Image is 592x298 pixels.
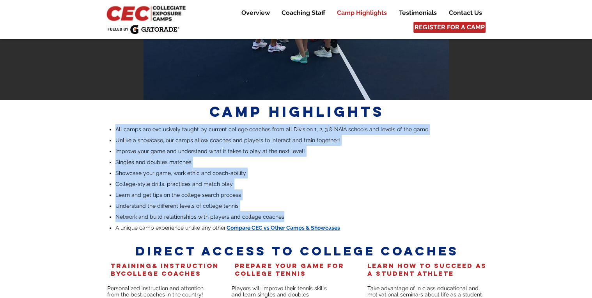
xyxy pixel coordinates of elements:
span: Personalized instruction and attention from the best coaches in the country! [107,285,204,298]
a: Camp Highlights [331,8,393,18]
span: Network and build relationships with players and college coaches [115,214,284,220]
p: Camp Highlights [333,8,391,18]
span: Understand the different levels of college tennis [115,203,239,209]
span: Showcase your game, work ethic and coach-ability [115,170,246,176]
span: A unique camp experience unlike any other. [115,225,227,231]
span: Prepare your game for college tennis [235,262,344,277]
span: CAMP HIGHLIGHTS [209,103,384,121]
span: training [111,262,152,269]
a: Contact Us [443,8,487,18]
img: CEC Logo Primary_edited.jpg [105,4,189,22]
p: Testimonials [395,8,441,18]
span: & INSTRUCTION BY [111,262,219,277]
p: Contact Us [445,8,486,18]
a: Compare CEC vs Other Camps & Showcases [227,225,340,231]
a: Testimonials [393,8,443,18]
span: Unlike a showcase, our camps allow coaches and players to interact and train together! [115,137,340,143]
span: college CoacheS [121,269,201,277]
p: Overview [238,8,274,18]
a: Coaching Staff [276,8,331,18]
span: Learn and get tips on the college search process [115,192,241,198]
img: Fueled by Gatorade.png [107,25,179,34]
span: Improve your game and understand what it takes to play at the next level! [115,148,305,154]
span: Singles and doubles matches [115,159,191,165]
a: Overview [236,8,275,18]
span: DIRECT access to college coaches [135,243,459,259]
nav: Site [230,8,487,18]
span: REGISTER FOR A CAMP [415,23,485,32]
a: REGISTER FOR A CAMP [413,22,486,33]
span: learn How to succeed as a student athlete [367,262,487,277]
div: Collegiate camps logos_Outlines copy1.png [105,4,189,22]
span: College-style drills, practices and match play [115,181,233,187]
p: Coaching Staff [278,8,329,18]
span: All camps are exclusively taught by current college coaches from all Division 1, 2, 3 & NAIA scho... [115,126,428,132]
